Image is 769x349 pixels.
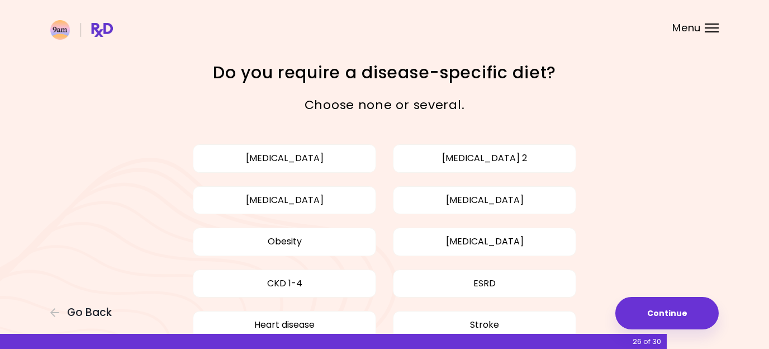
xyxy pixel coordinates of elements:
[193,186,376,214] button: [MEDICAL_DATA]
[393,270,576,298] button: ESRD
[193,228,376,256] button: Obesity
[615,297,719,329] button: Continue
[50,20,113,40] img: RxDiet
[393,228,576,256] button: [MEDICAL_DATA]
[393,144,576,172] button: [MEDICAL_DATA] 2
[193,270,376,298] button: CKD 1-4
[50,306,117,319] button: Go Back
[67,306,112,319] span: Go Back
[189,62,580,83] h1: Do you require a disease-specific diet?
[189,95,580,115] p: Choose none or several.
[193,144,376,172] button: [MEDICAL_DATA]
[672,23,701,33] span: Menu
[193,311,376,339] button: Heart disease
[393,311,576,339] button: Stroke
[393,186,576,214] button: [MEDICAL_DATA]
